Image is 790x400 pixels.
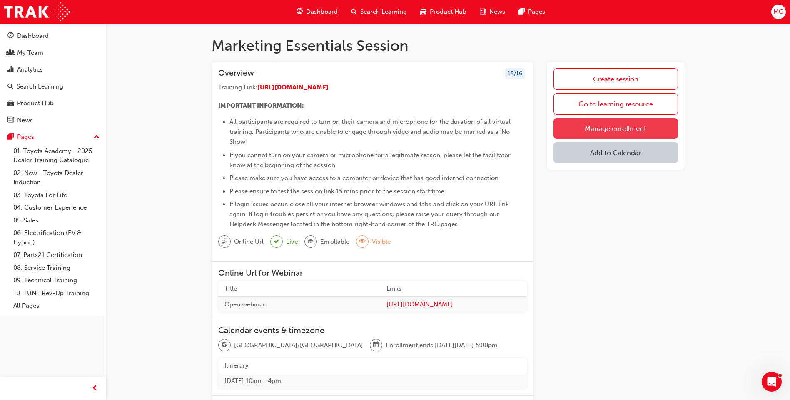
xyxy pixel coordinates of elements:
[234,341,363,350] span: [GEOGRAPHIC_DATA]/[GEOGRAPHIC_DATA]
[359,236,365,247] span: eye-icon
[320,237,349,247] span: Enrollable
[518,7,525,17] span: pages-icon
[386,300,521,309] a: [URL][DOMAIN_NAME]
[308,236,314,247] span: graduationCap-icon
[7,83,13,91] span: search-icon
[528,7,545,17] span: Pages
[10,167,103,189] a: 02. New - Toyota Dealer Induction
[229,118,512,146] span: All participants are required to turn on their camera and microphone for the duration of all virt...
[386,341,498,350] span: Enrollment ends [DATE][DATE] 5:00pm
[762,372,782,392] iframe: Intercom live chat
[3,96,103,111] a: Product Hub
[222,236,227,247] span: sessionType_ONLINE_URL-icon
[17,99,54,108] div: Product Hub
[218,84,257,91] span: Training Link:
[3,45,103,61] a: My Team
[473,3,512,20] a: news-iconNews
[3,27,103,129] button: DashboardMy TeamAnalyticsSearch LearningProduct HubNews
[92,383,98,394] span: prev-icon
[480,7,486,17] span: news-icon
[512,3,552,20] a: pages-iconPages
[218,102,304,109] span: IMPORTANT INFORMATION:
[7,49,14,57] span: people-icon
[3,28,103,44] a: Dashboard
[3,113,103,128] a: News
[10,299,103,312] a: All Pages
[218,326,527,335] h3: Calendar events & timezone
[10,249,103,262] a: 07. Parts21 Certification
[420,7,426,17] span: car-icon
[234,237,264,247] span: Online Url
[4,2,70,21] img: Trak
[7,133,14,141] span: pages-icon
[17,132,34,142] div: Pages
[17,31,49,41] div: Dashboard
[10,262,103,274] a: 08. Service Training
[10,274,103,287] a: 09. Technical Training
[3,129,103,145] button: Pages
[380,281,527,296] th: Links
[218,268,527,278] h3: Online Url for Webinar
[257,84,329,91] a: [URL][DOMAIN_NAME]
[10,287,103,300] a: 10. TUNE Rev-Up Training
[229,174,500,182] span: Please make sure you have access to a computer or device that has good internet connection.
[222,340,227,351] span: globe-icon
[553,68,678,90] a: Create session
[372,237,391,247] span: Visible
[7,32,14,40] span: guage-icon
[17,48,43,58] div: My Team
[489,7,505,17] span: News
[218,68,254,79] h3: Overview
[212,37,685,55] h1: Marketing Essentials Session
[224,301,265,308] span: Open webinar
[773,7,783,17] span: MG
[7,66,14,74] span: chart-icon
[218,373,527,389] td: [DATE] 10am - 4pm
[553,118,678,139] a: Manage enrollment
[553,142,678,163] button: Add to Calendar
[505,68,525,79] div: 15 / 16
[10,145,103,167] a: 01. Toyota Academy - 2025 Dealer Training Catalogue
[360,7,407,17] span: Search Learning
[218,281,380,296] th: Title
[7,117,14,124] span: news-icon
[10,189,103,202] a: 03. Toyota For Life
[94,132,100,143] span: up-icon
[290,3,344,20] a: guage-iconDashboard
[218,358,527,373] th: Itinerary
[17,82,63,91] div: Search Learning
[430,7,466,17] span: Product Hub
[286,237,298,247] span: Live
[17,65,43,74] div: Analytics
[7,100,14,107] span: car-icon
[229,200,511,228] span: If login issues occur, close all your internet browser windows and tabs and click on your URL lin...
[10,214,103,227] a: 05. Sales
[274,237,279,247] span: tick-icon
[414,3,473,20] a: car-iconProduct Hub
[373,340,379,351] span: calendar-icon
[771,5,786,19] button: MG
[3,79,103,94] a: Search Learning
[306,7,338,17] span: Dashboard
[344,3,414,20] a: search-iconSearch Learning
[10,227,103,249] a: 06. Electrification (EV & Hybrid)
[229,188,446,195] span: Please ensure to test the session link 15 mins prior to the session start time.
[297,7,303,17] span: guage-icon
[553,93,678,115] a: Go to learning resource
[351,7,357,17] span: search-icon
[10,201,103,214] a: 04. Customer Experience
[229,151,512,169] span: If you cannot turn on your camera or microphone for a legitimate reason, please let the facilitat...
[3,62,103,77] a: Analytics
[17,116,33,125] div: News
